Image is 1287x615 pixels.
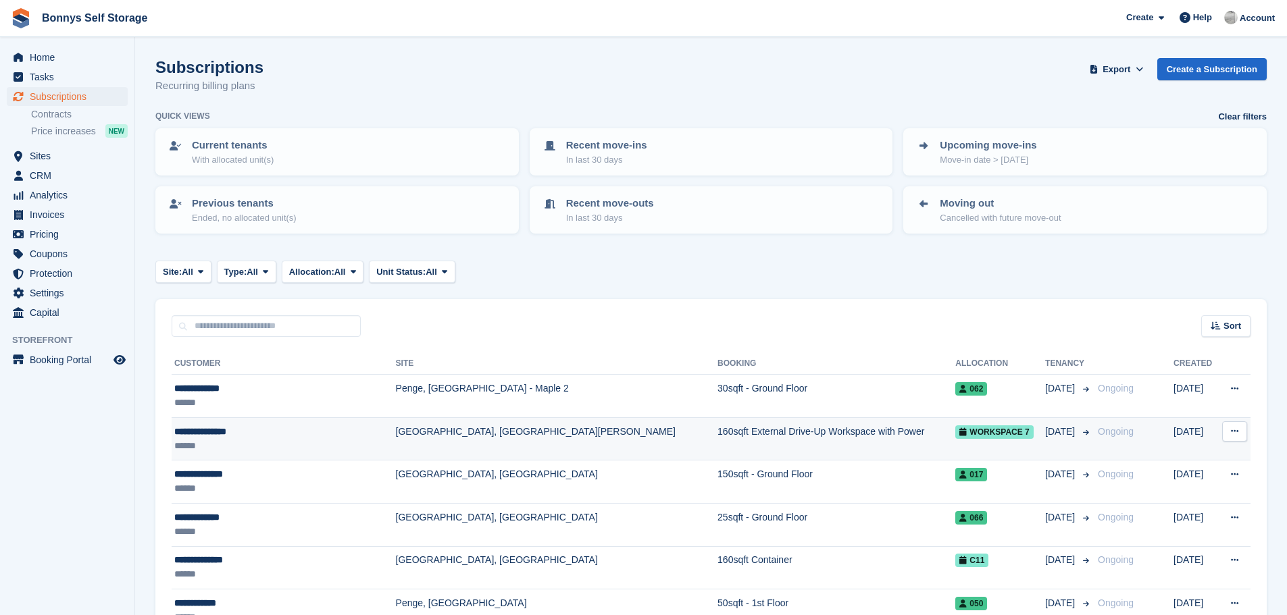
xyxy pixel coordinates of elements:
[7,68,128,86] a: menu
[1224,11,1238,24] img: James Bonny
[1087,58,1146,80] button: Export
[30,244,111,263] span: Coupons
[7,350,128,369] a: menu
[7,225,128,244] a: menu
[157,188,518,232] a: Previous tenants Ended, no allocated unit(s)
[717,417,955,460] td: 160sqft External Drive-Up Workspace with Power
[30,68,111,86] span: Tasks
[30,264,111,283] span: Protection
[1045,596,1078,610] span: [DATE]
[155,261,211,283] button: Site: All
[1157,58,1267,80] a: Create a Subscription
[717,546,955,589] td: 160sqft Container
[31,108,128,121] a: Contracts
[1045,510,1078,525] span: [DATE]
[396,460,718,504] td: [GEOGRAPHIC_DATA], [GEOGRAPHIC_DATA]
[12,333,134,347] span: Storefront
[1240,11,1275,25] span: Account
[247,265,258,279] span: All
[1045,425,1078,439] span: [DATE]
[157,130,518,174] a: Current tenants With allocated unit(s)
[192,138,274,153] p: Current tenants
[531,188,892,232] a: Recent move-outs In last 30 days
[7,284,128,302] a: menu
[426,265,437,279] span: All
[1174,546,1218,589] td: [DATE]
[7,264,128,283] a: menu
[334,265,346,279] span: All
[396,353,718,375] th: Site
[566,211,654,225] p: In last 30 days
[30,205,111,224] span: Invoices
[1045,553,1078,567] span: [DATE]
[182,265,193,279] span: All
[1174,375,1218,418] td: [DATE]
[717,460,955,504] td: 150sqft - Ground Floor
[30,350,111,369] span: Booking Portal
[396,417,718,460] td: [GEOGRAPHIC_DATA], [GEOGRAPHIC_DATA][PERSON_NAME]
[7,303,128,322] a: menu
[217,261,276,283] button: Type: All
[192,196,297,211] p: Previous tenants
[396,375,718,418] td: Penge, [GEOGRAPHIC_DATA] - Maple 2
[1103,63,1130,76] span: Export
[105,124,128,138] div: NEW
[30,303,111,322] span: Capital
[36,7,153,29] a: Bonnys Self Storage
[369,261,455,283] button: Unit Status: All
[7,87,128,106] a: menu
[30,87,111,106] span: Subscriptions
[905,130,1265,174] a: Upcoming move-ins Move-in date > [DATE]
[376,265,426,279] span: Unit Status:
[955,468,987,481] span: 017
[955,382,987,396] span: 062
[566,138,647,153] p: Recent move-ins
[1098,426,1134,437] span: Ongoing
[955,597,987,610] span: 050
[1045,353,1092,375] th: Tenancy
[1098,512,1134,523] span: Ongoing
[172,353,396,375] th: Customer
[955,425,1033,439] span: Workspace 7
[905,188,1265,232] a: Moving out Cancelled with future move-out
[7,244,128,263] a: menu
[7,48,128,67] a: menu
[717,503,955,546] td: 25sqft - Ground Floor
[955,353,1045,375] th: Allocation
[1045,381,1078,396] span: [DATE]
[163,265,182,279] span: Site:
[30,284,111,302] span: Settings
[955,511,987,525] span: 066
[7,205,128,224] a: menu
[155,78,263,94] p: Recurring billing plans
[7,166,128,185] a: menu
[1098,383,1134,394] span: Ongoing
[1098,554,1134,565] span: Ongoing
[111,352,128,368] a: Preview store
[566,153,647,167] p: In last 30 days
[31,124,128,138] a: Price increases NEW
[940,153,1036,167] p: Move-in date > [DATE]
[1045,467,1078,481] span: [DATE]
[531,130,892,174] a: Recent move-ins In last 30 days
[224,265,247,279] span: Type:
[940,196,1061,211] p: Moving out
[1098,597,1134,608] span: Ongoing
[1223,319,1241,333] span: Sort
[192,153,274,167] p: With allocated unit(s)
[30,166,111,185] span: CRM
[192,211,297,225] p: Ended, no allocated unit(s)
[396,503,718,546] td: [GEOGRAPHIC_DATA], [GEOGRAPHIC_DATA]
[1098,469,1134,479] span: Ongoing
[7,146,128,165] a: menu
[396,546,718,589] td: [GEOGRAPHIC_DATA], [GEOGRAPHIC_DATA]
[940,211,1061,225] p: Cancelled with future move-out
[1218,110,1267,124] a: Clear filters
[155,110,210,122] h6: Quick views
[155,58,263,76] h1: Subscriptions
[717,353,955,375] th: Booking
[289,265,334,279] span: Allocation:
[30,225,111,244] span: Pricing
[1193,11,1212,24] span: Help
[1174,417,1218,460] td: [DATE]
